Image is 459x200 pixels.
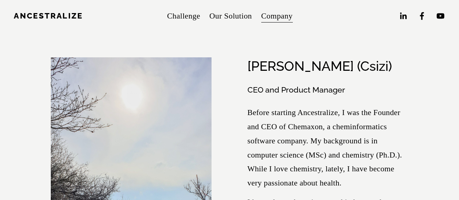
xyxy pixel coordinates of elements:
[436,11,445,21] a: YouTube
[261,8,293,24] a: folder dropdown
[261,9,293,23] span: Company
[247,58,392,74] h2: [PERSON_NAME] (Csizi)
[398,11,408,21] a: LinkedIn
[14,11,83,20] a: Ancestralize
[209,8,252,24] a: Our Solution
[247,85,408,95] h3: CEO and Product Manager
[247,106,408,190] p: Before starting Ancestralize, I was the Founder and CEO of Chemaxon, a cheminformatics software c...
[417,11,427,21] a: Facebook
[167,8,200,24] a: Challenge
